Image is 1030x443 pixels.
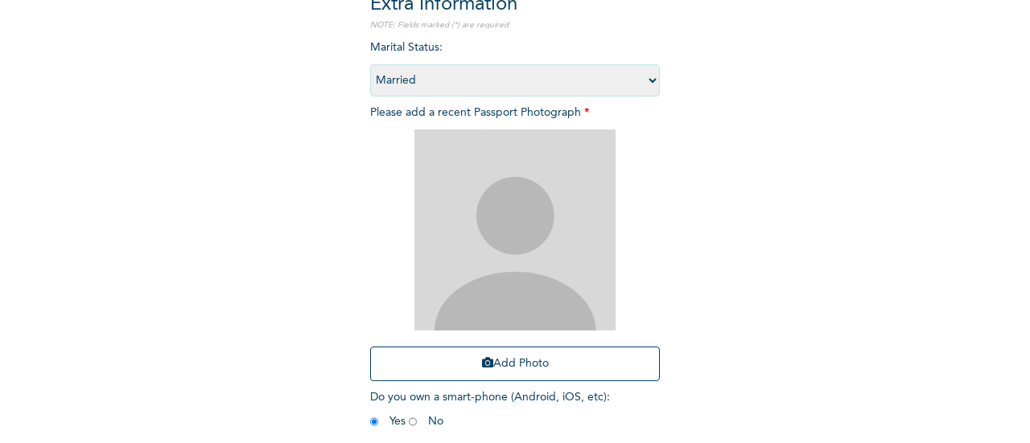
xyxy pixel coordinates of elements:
[370,392,610,427] span: Do you own a smart-phone (Android, iOS, etc) : Yes No
[370,42,660,86] span: Marital Status :
[370,107,660,389] span: Please add a recent Passport Photograph
[414,129,616,330] img: Crop
[370,347,660,381] button: Add Photo
[370,19,660,31] p: NOTE: Fields marked (*) are required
